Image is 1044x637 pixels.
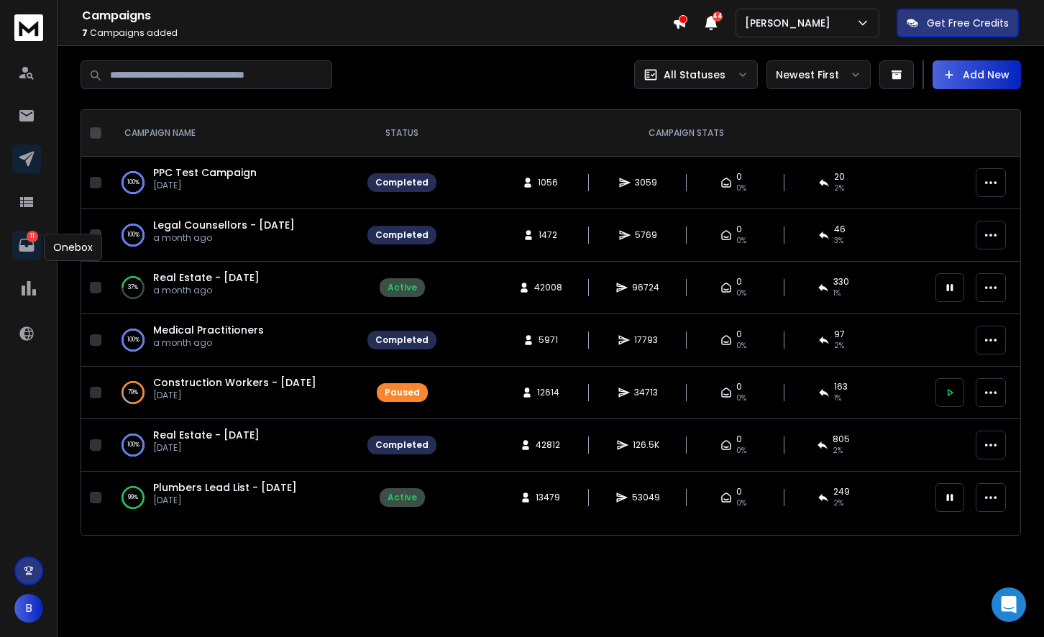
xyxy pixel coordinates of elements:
[736,329,742,340] span: 0
[127,438,139,452] p: 100 %
[834,329,845,340] span: 97
[897,9,1019,37] button: Get Free Credits
[536,439,560,451] span: 42812
[834,224,846,235] span: 46
[833,276,849,288] span: 330
[127,175,139,190] p: 100 %
[82,27,672,39] p: Campaigns added
[153,337,264,349] p: a month ago
[153,442,260,454] p: [DATE]
[664,68,725,82] p: All Statuses
[153,285,260,296] p: a month ago
[736,381,742,393] span: 0
[445,110,927,157] th: CAMPAIGN STATS
[736,498,746,509] span: 0%
[634,387,658,398] span: 34713
[375,177,429,188] div: Completed
[127,228,139,242] p: 100 %
[833,445,843,457] span: 2 %
[107,314,359,367] td: 100%Medical Practitionersa month ago
[745,16,836,30] p: [PERSON_NAME]
[633,439,659,451] span: 126.5K
[375,439,429,451] div: Completed
[632,282,659,293] span: 96724
[766,60,871,89] button: Newest First
[153,428,260,442] a: Real Estate - [DATE]
[107,262,359,314] td: 37%Real Estate - [DATE]a month ago
[14,594,43,623] button: B
[539,334,558,346] span: 5971
[534,282,562,293] span: 42008
[992,587,1026,622] div: Open Intercom Messenger
[82,7,672,24] h1: Campaigns
[27,231,38,242] p: 11
[14,14,43,41] img: logo
[736,235,746,247] span: 0%
[736,183,746,194] span: 0%
[107,367,359,419] td: 79%Construction Workers - [DATE][DATE]
[107,110,359,157] th: CAMPAIGN NAME
[834,381,848,393] span: 163
[538,177,558,188] span: 1056
[833,486,850,498] span: 249
[375,229,429,241] div: Completed
[736,393,746,404] span: 0%
[632,492,660,503] span: 53049
[107,472,359,524] td: 99%Plumbers Lead List - [DATE][DATE]
[834,171,845,183] span: 20
[12,231,41,260] a: 11
[736,288,746,299] span: 0%
[736,276,742,288] span: 0
[736,434,742,445] span: 0
[44,234,102,261] div: Onebox
[153,270,260,285] a: Real Estate - [DATE]
[82,27,88,39] span: 7
[107,419,359,472] td: 100%Real Estate - [DATE][DATE]
[537,387,559,398] span: 12614
[127,333,139,347] p: 100 %
[107,157,359,209] td: 100%PPC Test Campaign[DATE]
[388,492,417,503] div: Active
[153,218,295,232] a: Legal Counsellors - [DATE]
[635,229,657,241] span: 5769
[153,232,295,244] p: a month ago
[736,224,742,235] span: 0
[635,177,657,188] span: 3059
[736,486,742,498] span: 0
[634,334,658,346] span: 17793
[834,393,841,404] span: 1 %
[736,171,742,183] span: 0
[153,375,316,390] a: Construction Workers - [DATE]
[375,334,429,346] div: Completed
[153,390,316,401] p: [DATE]
[833,288,841,299] span: 1 %
[153,180,257,191] p: [DATE]
[736,445,746,457] span: 0%
[834,183,844,194] span: 2 %
[153,323,264,337] a: Medical Practitioners
[927,16,1009,30] p: Get Free Credits
[713,12,723,22] span: 44
[153,165,257,180] a: PPC Test Campaign
[539,229,557,241] span: 1472
[834,235,843,247] span: 3 %
[107,209,359,262] td: 100%Legal Counsellors - [DATE]a month ago
[128,280,138,295] p: 37 %
[736,340,746,352] span: 0%
[536,492,560,503] span: 13479
[933,60,1021,89] button: Add New
[153,495,297,506] p: [DATE]
[833,434,850,445] span: 805
[833,498,843,509] span: 2 %
[128,490,138,505] p: 99 %
[153,480,297,495] a: Plumbers Lead List - [DATE]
